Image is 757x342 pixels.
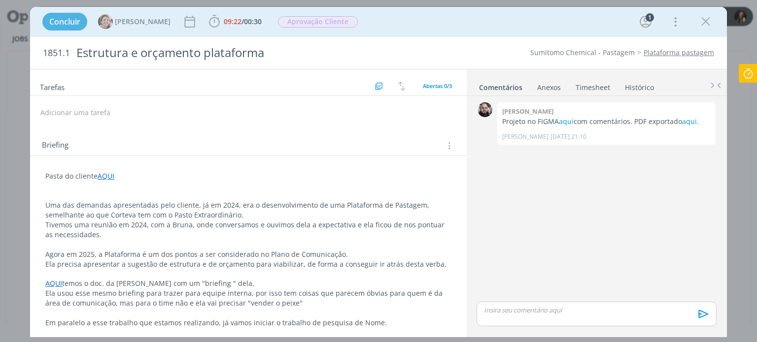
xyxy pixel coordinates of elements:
a: aqui [559,117,574,126]
a: Comentários [479,78,523,93]
span: 09:22 [224,17,241,26]
a: Timesheet [575,78,611,93]
span: / [241,17,244,26]
button: 1 [638,14,654,30]
p: Projeto no FIGMA com comentários. PDF exportado . [502,117,710,126]
p: Tivemos uma reunião em 2024, com a Bruna, onde conversamos e ouvimos dela a expectativa e ela fic... [45,220,451,240]
button: Concluir [42,13,87,31]
div: dialog [30,7,726,337]
span: 00:30 [244,17,262,26]
span: Abertas 0/3 [423,82,452,90]
img: arrow-down-up.svg [398,82,405,91]
a: aqui [682,117,697,126]
a: Histórico [624,78,654,93]
p: temos o doc. da [PERSON_NAME] com um "briefing " dela. [45,279,451,288]
div: 1 [646,13,654,22]
p: Ela usou esse mesmo briefing para trazer para equipe interna, por isso tem coisas que parecem óbv... [45,288,451,308]
span: Tarefas [40,80,65,92]
p: [PERSON_NAME] [502,132,549,141]
div: Anexos [537,83,561,93]
div: Estrutura e orçamento plataforma [72,41,430,65]
p: Ela precisa apresentar a sugestão de estrutura e de orçamento para viabilizar, de forma a consegu... [45,259,451,269]
a: AQUI [98,171,114,181]
button: 09:22/00:30 [206,14,264,30]
p: Agora em 2025, a Plataforma é um dos pontos a ser considerado no Plano de Comunicação. [45,249,451,259]
p: Em paralelo a esse trabalho que estamos realizando, já vamos iniciar o trabalho de pesquisa de Nome. [45,318,451,328]
span: Concluir [49,18,80,26]
a: Plataforma pastagem [644,48,714,57]
button: Adicionar uma tarefa [40,104,111,122]
img: G [478,102,492,117]
b: [PERSON_NAME] [502,107,553,116]
p: Uma das demandas apresentadas pelo cliente, já em 2024, era o desenvolvimento de uma Plataforma d... [45,200,451,220]
span: [DATE] 21:10 [551,132,586,141]
a: AQUI [45,279,62,288]
p: Pasta do cliente [45,171,451,181]
span: 1851.1 [43,48,70,59]
a: Sumitomo Chemical - Pastagem [530,48,635,57]
span: Briefing [42,139,69,152]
